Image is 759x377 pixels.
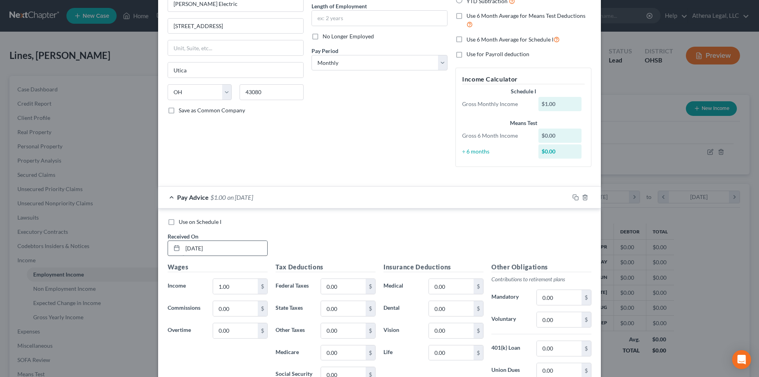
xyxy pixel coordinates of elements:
div: $ [258,323,267,338]
input: 0.00 [213,301,258,316]
label: Voluntary [487,312,532,328]
span: No Longer Employed [323,33,374,40]
p: Contributions to retirement plans [491,275,591,283]
label: Other Taxes [272,323,317,339]
span: Pay Advice [177,193,209,201]
input: Enter city... [168,63,303,78]
input: 0.00 [429,301,474,316]
input: 0.00 [321,345,366,360]
div: $ [366,345,375,360]
div: $ [258,279,267,294]
h5: Other Obligations [491,262,591,272]
span: Use 6 Month Average for Schedule I [466,36,553,43]
div: $ [582,312,591,327]
div: $1.00 [538,97,582,111]
input: 0.00 [321,323,366,338]
input: 0.00 [429,323,474,338]
span: Save as Common Company [179,107,245,114]
div: $ [582,341,591,356]
input: MM/DD/YYYY [183,241,267,256]
input: 0.00 [537,290,582,305]
input: 0.00 [213,279,258,294]
label: 401(k) Loan [487,341,532,356]
label: Length of Employment [312,2,367,10]
label: Vision [379,323,425,339]
span: Use for Payroll deduction [466,51,529,57]
h5: Wages [168,262,268,272]
div: $ [474,345,483,360]
input: 0.00 [321,279,366,294]
label: Federal Taxes [272,278,317,294]
div: $ [366,279,375,294]
span: Use on Schedule I [179,218,221,225]
span: Received On [168,233,198,240]
label: Mandatory [487,290,532,305]
div: $ [474,279,483,294]
div: $ [366,323,375,338]
div: $ [474,301,483,316]
input: 0.00 [429,279,474,294]
div: ÷ 6 months [458,148,534,155]
div: $0.00 [538,129,582,143]
div: Gross 6 Month Income [458,132,534,140]
input: Unit, Suite, etc... [168,40,303,55]
span: Income [168,282,186,289]
label: Medicare [272,345,317,361]
input: 0.00 [537,341,582,356]
label: Commissions [164,301,209,316]
div: $ [474,323,483,338]
input: ex: 2 years [312,11,447,26]
div: Gross Monthly Income [458,100,534,108]
span: Use 6 Month Average for Means Test Deductions [466,12,585,19]
h5: Insurance Deductions [383,262,483,272]
span: on [DATE] [227,193,253,201]
label: State Taxes [272,301,317,316]
input: 0.00 [213,323,258,338]
input: 0.00 [537,312,582,327]
div: $ [582,290,591,305]
div: $ [258,301,267,316]
span: $1.00 [210,193,226,201]
input: 0.00 [429,345,474,360]
label: Overtime [164,323,209,339]
div: Schedule I [462,87,585,95]
div: $ [366,301,375,316]
div: Means Test [462,119,585,127]
input: 0.00 [321,301,366,316]
input: Enter zip... [240,84,304,100]
div: $0.00 [538,144,582,159]
label: Medical [379,278,425,294]
div: Open Intercom Messenger [732,350,751,369]
h5: Tax Deductions [276,262,376,272]
h5: Income Calculator [462,74,585,84]
input: Enter address... [168,19,303,34]
span: Pay Period [312,47,338,54]
label: Dental [379,301,425,316]
label: Life [379,345,425,361]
